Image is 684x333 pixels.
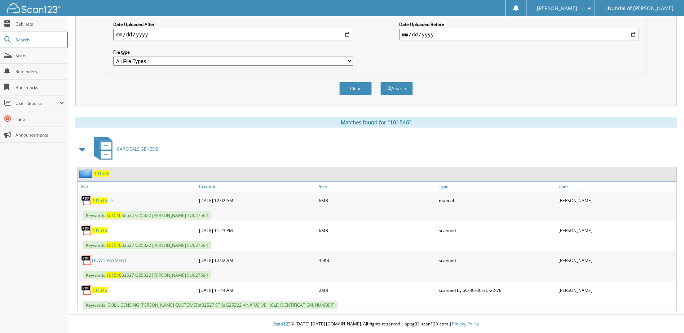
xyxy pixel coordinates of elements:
[317,223,437,237] div: 6MB
[437,283,557,297] div: scanned by 6C-3C-8C-3C-22-78
[92,197,107,204] span: 101546
[273,321,291,327] span: Scan123
[648,298,684,333] iframe: Chat Widget
[113,29,353,40] input: start
[83,271,211,279] span: Keywords: 32527 G25322 [PERSON_NAME] SU027594
[197,283,317,297] div: [DATE] 11:44 AM
[16,68,64,75] span: Reminders
[197,253,317,267] div: [DATE] 12:02 AM
[81,255,92,266] img: PDF.png
[557,193,676,208] div: [PERSON_NAME]
[117,146,158,152] span: CAR DEALS GENESIS
[75,117,677,128] div: Matches found for "101546"
[94,170,109,177] a: 101546
[437,182,557,191] a: Type
[317,283,437,297] div: 2MB
[81,285,92,296] img: PDF.png
[605,6,674,10] span: Hyundai of [PERSON_NAME]
[437,193,557,208] div: manual
[16,37,63,43] span: Search
[92,287,107,293] a: 101546
[92,197,115,204] a: 101546- DT
[113,49,353,55] label: File type
[399,21,639,27] label: Date Uploaded Before
[197,193,317,208] div: [DATE] 12:02 AM
[81,195,92,206] img: PDF.png
[317,182,437,191] a: Size
[16,21,64,27] span: Cabinets
[106,212,122,218] span: 101546
[399,29,639,40] input: end
[557,223,676,237] div: [PERSON_NAME]
[339,82,372,95] button: Clear
[113,21,353,27] label: Date Uploaded After
[16,84,64,90] span: Bookmarks
[317,253,437,267] div: 45KB
[197,223,317,237] div: [DATE] 11:23 PM
[81,225,92,236] img: PDF.png
[83,241,211,249] span: Keywords: 32527 G25322 [PERSON_NAME] SU027594
[92,227,107,234] a: 101546
[16,100,59,106] span: User Reports
[16,53,64,59] span: Scan
[437,253,557,267] div: scanned
[537,6,577,10] span: [PERSON_NAME]
[16,116,64,122] span: Help
[7,3,61,13] img: scan123-logo-white.svg
[92,257,127,263] a: DOWN PAYMENT
[79,169,94,178] img: folder2.png
[83,301,337,309] span: Keywords: DOL LICENSING [PERSON_NAME] CUSTOMER#32527 STK#G25322 VIN#[US_VEHICLE_IDENTIFICATION_NU...
[557,182,676,191] a: User
[437,223,557,237] div: scanned
[68,315,684,333] div: © [DATE]-[DATE] [DOMAIN_NAME]. All rights reserved | appg03-scan123-com |
[90,135,158,163] a: CAR DEALS GENESIS
[557,253,676,267] div: [PERSON_NAME]
[452,321,479,327] a: Privacy Policy
[557,283,676,297] div: [PERSON_NAME]
[83,211,211,219] span: Keywords: 32527 G25322 [PERSON_NAME] SU027594
[317,193,437,208] div: 6MB
[16,132,64,138] span: Announcements
[380,82,413,95] button: Search
[106,242,122,248] span: 101546
[197,182,317,191] a: Created
[78,182,197,191] a: File
[106,272,122,278] span: 101546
